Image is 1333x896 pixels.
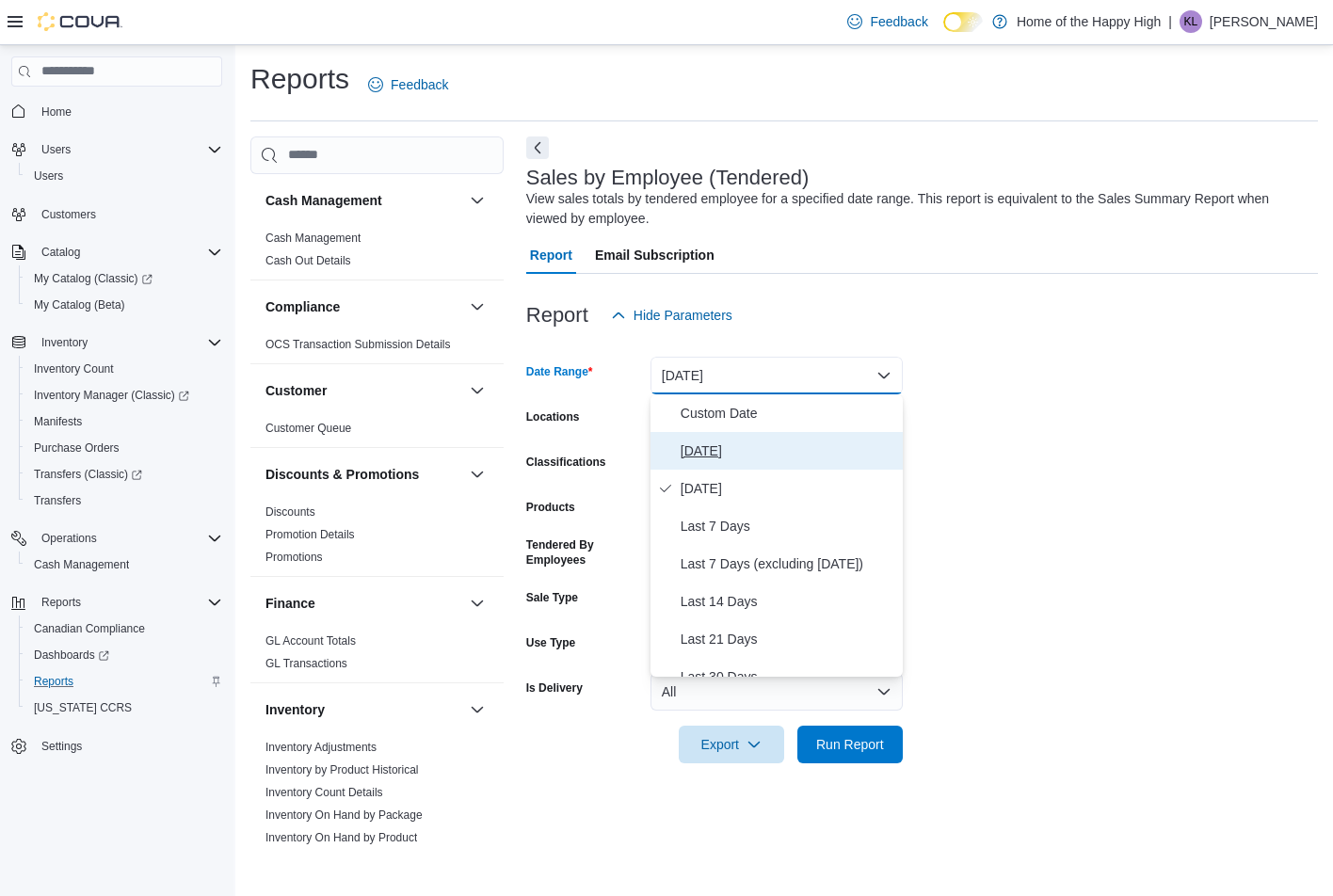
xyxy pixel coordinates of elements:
span: Discounts [265,504,315,520]
a: Promotions [265,551,323,564]
span: Last 30 Days [681,665,895,688]
a: [US_STATE] CCRS [26,696,139,719]
label: Locations [526,409,580,424]
button: Catalog [4,239,230,265]
span: Manifests [34,414,82,429]
a: My Catalog (Classic) [26,267,160,290]
a: Inventory Count [26,358,121,380]
a: Dashboards [19,642,230,668]
span: Last 21 Days [681,628,895,650]
span: Customers [34,202,222,226]
button: Users [34,138,78,161]
a: Discounts [265,505,315,519]
span: Hide Parameters [634,306,732,325]
button: Discounts & Promotions [466,463,489,486]
button: Purchase Orders [19,435,230,461]
button: Inventory [265,700,462,719]
img: Cova [38,12,122,31]
label: Sale Type [526,590,578,605]
button: Finance [265,594,462,613]
button: Run Report [797,726,903,763]
div: View sales totals by tendered employee for a specified date range. This report is equivalent to t... [526,189,1309,229]
button: Users [4,136,230,163]
span: [DATE] [681,440,895,462]
div: Finance [250,630,504,682]
label: Products [526,500,575,515]
a: GL Account Totals [265,634,356,648]
button: My Catalog (Beta) [19,292,230,318]
span: Cash Management [26,553,222,576]
span: Inventory On Hand by Package [265,808,423,823]
span: Transfers [34,493,81,508]
span: KL [1184,10,1198,33]
span: Inventory by Product Historical [265,762,419,777]
button: Discounts & Promotions [265,465,462,484]
button: Settings [4,732,230,760]
button: Home [4,98,230,125]
a: Transfers [26,489,88,512]
h1: Reports [250,60,349,98]
button: Export [679,726,784,763]
button: Hide Parameters [603,296,740,334]
span: Canadian Compliance [26,617,222,640]
a: Promotion Details [265,528,355,541]
span: Inventory Count [34,361,114,376]
h3: Customer [265,381,327,400]
a: Users [26,165,71,187]
span: Inventory [41,335,88,350]
nav: Complex example [11,90,222,809]
a: Reports [26,670,81,693]
button: Inventory [34,331,95,354]
a: My Catalog (Beta) [26,294,133,316]
span: Home [34,100,222,123]
span: My Catalog (Beta) [34,297,125,312]
a: Feedback [361,66,456,104]
span: My Catalog (Classic) [26,267,222,290]
span: Custom Date [681,402,895,424]
label: Use Type [526,635,575,650]
h3: Finance [265,594,315,613]
h3: Report [526,304,588,327]
p: Home of the Happy High [1017,10,1161,33]
span: [US_STATE] CCRS [34,700,132,715]
span: Cash Management [34,557,129,572]
a: OCS Transaction Submission Details [265,338,451,351]
a: Inventory Manager (Classic) [19,382,230,408]
span: OCS Transaction Submission Details [265,337,451,352]
button: Customers [4,200,230,228]
span: Settings [41,739,82,754]
a: Transfers (Classic) [26,463,150,486]
button: Inventory Count [19,356,230,382]
button: Inventory [466,698,489,721]
button: Reports [4,589,230,616]
span: Feedback [870,12,927,31]
span: My Catalog (Beta) [26,294,222,316]
span: Cash Management [265,231,361,246]
a: Purchase Orders [26,437,127,459]
span: My Catalog (Classic) [34,271,153,286]
span: Export [690,726,773,763]
span: Canadian Compliance [34,621,145,636]
span: Home [41,104,72,120]
a: Settings [34,735,89,758]
span: Inventory Count Details [265,785,383,800]
button: Customer [265,381,462,400]
a: Feedback [840,3,935,40]
label: Date Range [526,364,593,379]
span: Feedback [391,75,448,94]
h3: Cash Management [265,191,382,210]
span: Catalog [34,241,222,264]
p: | [1168,10,1172,33]
span: Users [26,165,222,187]
span: Inventory Count [26,358,222,380]
button: [DATE] [650,357,903,394]
span: Email Subscription [595,236,715,274]
button: Customer [466,379,489,402]
span: Inventory [34,331,222,354]
input: Dark Mode [943,12,983,32]
span: Cash Out Details [265,253,351,268]
p: [PERSON_NAME] [1210,10,1318,33]
a: My Catalog (Classic) [19,265,230,292]
a: Inventory On Hand by Package [265,808,423,822]
h3: Discounts & Promotions [265,465,419,484]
